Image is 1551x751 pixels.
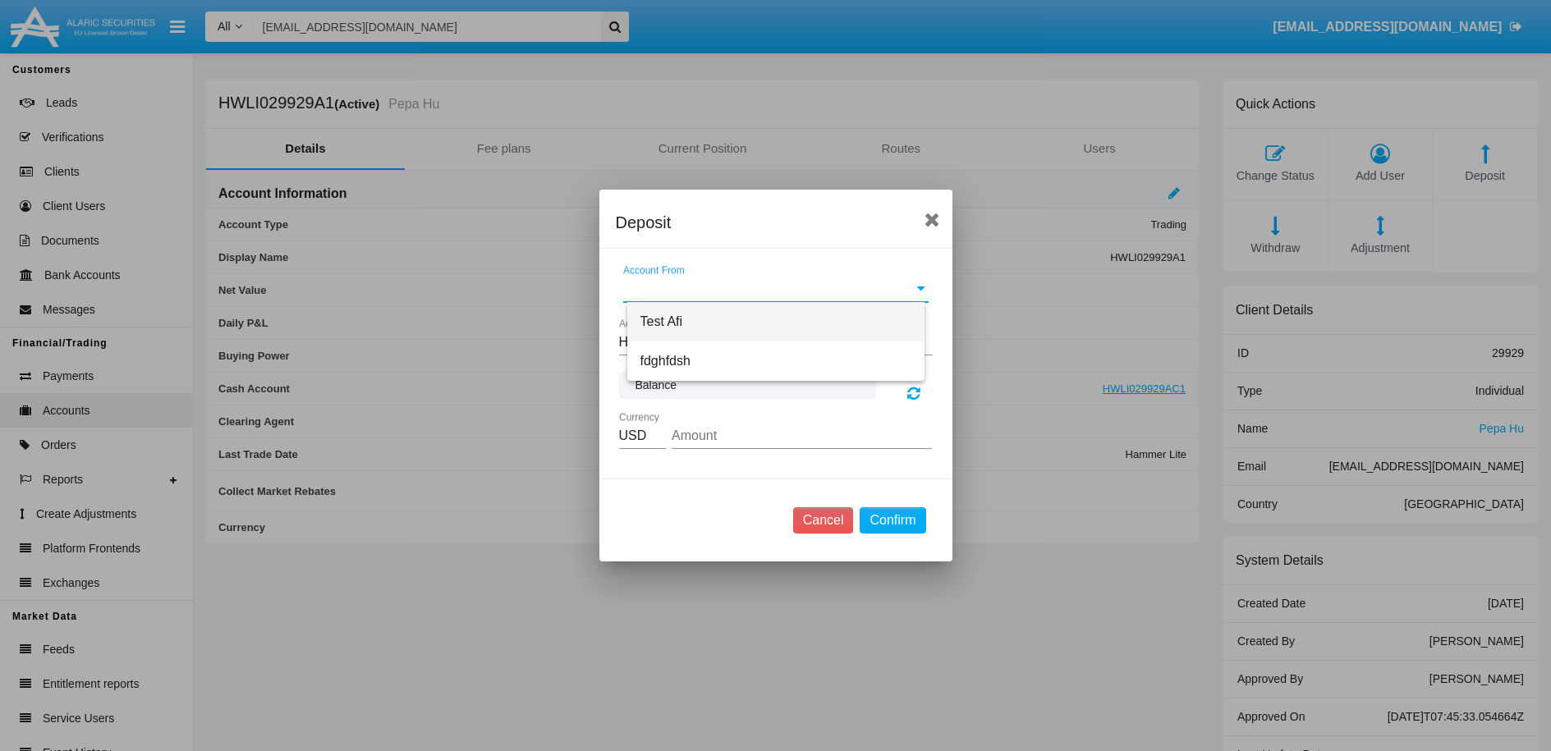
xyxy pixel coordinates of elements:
[860,507,925,533] button: Confirm
[636,377,860,394] span: Balance
[640,314,683,328] span: Test Afi
[640,354,691,368] span: fdghfdsh
[793,507,854,533] button: Cancel
[616,209,936,236] div: Deposit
